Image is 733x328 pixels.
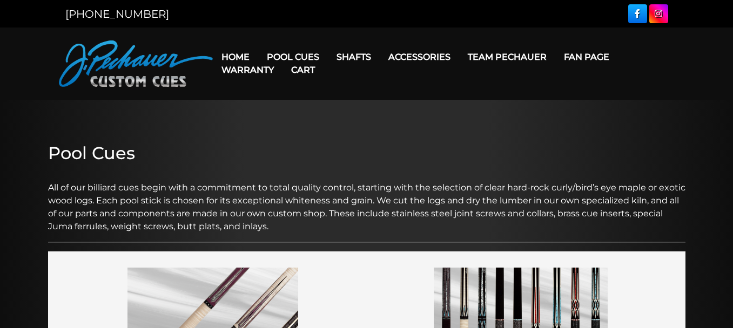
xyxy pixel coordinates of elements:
a: Home [213,43,258,71]
a: Fan Page [555,43,618,71]
p: All of our billiard cues begin with a commitment to total quality control, starting with the sele... [48,168,685,233]
h2: Pool Cues [48,143,685,163]
a: Cart [283,56,324,84]
a: [PHONE_NUMBER] [65,8,169,20]
a: Team Pechauer [459,43,555,71]
a: Shafts [328,43,380,71]
a: Pool Cues [258,43,328,71]
a: Warranty [213,56,283,84]
img: Pechauer Custom Cues [59,40,213,87]
a: Accessories [380,43,459,71]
